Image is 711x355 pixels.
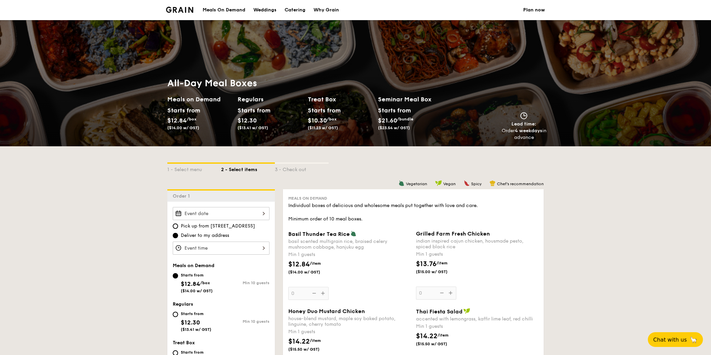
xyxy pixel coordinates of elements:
span: /item [437,333,449,338]
input: Pick up from [STREET_ADDRESS] [173,223,178,229]
img: icon-spicy.37a8142b.svg [464,180,470,186]
span: /box [187,117,197,121]
span: Meals on Demand [173,263,214,268]
span: $12.30 [181,319,200,326]
h2: Meals on Demand [167,95,232,104]
div: Starts from [181,350,211,355]
span: ($15.50 w/ GST) [416,341,462,347]
span: Thai Fiesta Salad [416,308,463,315]
span: Meals on Demand [288,196,327,201]
span: Honey Duo Mustard Chicken [288,308,365,314]
span: /bundle [397,117,413,121]
span: $12.84 [167,117,187,124]
input: Event date [173,207,269,220]
div: Starts from [308,105,338,115]
div: Individual boxes of delicious and wholesome meals put together with love and care. Minimum order ... [288,202,538,222]
input: Deliver to my address [173,233,178,238]
span: Treat Box [173,340,195,346]
div: Order in advance [501,128,546,141]
div: Starts from [238,105,267,115]
span: Deliver to my address [181,232,229,239]
span: ($15.00 w/ GST) [416,269,462,274]
span: Vegan [443,182,456,186]
div: Starts from [181,311,211,316]
span: Chef's recommendation [497,182,544,186]
div: accented with lemongrass, kaffir lime leaf, red chilli [416,316,538,322]
span: Vegetarian [406,182,427,186]
img: Grain [166,7,193,13]
span: ($15.50 w/ GST) [288,347,334,352]
span: ($13.41 w/ GST) [181,327,211,332]
span: ($23.54 w/ GST) [378,125,410,130]
div: Min 1 guests [288,251,411,258]
span: ($14.00 w/ GST) [167,125,199,130]
div: Starts from [378,105,411,115]
button: Chat with us🦙 [648,332,703,347]
h1: All-Day Meal Boxes [167,77,448,89]
img: icon-clock.2db775ea.svg [519,112,529,119]
span: ($14.00 w/ GST) [181,289,213,293]
div: 2 - Select items [221,164,275,173]
div: 1 - Select menu [167,164,221,173]
span: Pick up from [STREET_ADDRESS] [181,223,255,230]
span: $12.84 [181,280,200,288]
img: icon-chef-hat.a58ddaea.svg [490,180,496,186]
div: Min 1 guests [416,323,538,330]
span: ($13.41 w/ GST) [238,125,268,130]
h2: Seminar Meal Box [378,95,448,104]
span: $10.30 [308,117,327,124]
a: Logotype [166,7,193,13]
span: Lead time: [511,121,536,127]
input: Starts from$12.30($13.41 w/ GST)Min 10 guests [173,312,178,317]
span: $21.60 [378,117,397,124]
span: $12.30 [238,117,257,124]
span: /box [200,281,210,285]
input: Starts from$12.84/box($14.00 w/ GST)Min 10 guests [173,273,178,278]
div: Starts from [167,105,197,115]
span: Basil Thunder Tea Rice [288,231,350,237]
span: Spicy [471,182,482,186]
span: ($14.00 w/ GST) [288,269,334,275]
img: icon-vegan.f8ff3823.svg [435,180,442,186]
div: Min 10 guests [221,281,269,285]
span: Chat with us [653,337,687,343]
span: ($11.23 w/ GST) [308,125,338,130]
img: icon-vegan.f8ff3823.svg [463,308,470,314]
div: Min 10 guests [221,319,269,324]
div: house-blend mustard, maple soy baked potato, linguine, cherry tomato [288,316,411,327]
span: $14.22 [288,338,310,346]
div: Min 1 guests [288,328,411,335]
div: 3 - Check out [275,164,329,173]
span: Order 1 [173,193,193,199]
span: Grilled Farm Fresh Chicken [416,231,490,237]
span: $12.84 [288,260,310,268]
img: icon-vegetarian.fe4039eb.svg [350,231,357,237]
div: Starts from [181,272,213,278]
span: /item [310,338,321,343]
span: /item [436,261,448,265]
span: /box [327,117,337,121]
div: indian inspired cajun chicken, housmade pesto, spiced black rice [416,238,538,250]
span: 🦙 [689,336,698,344]
div: basil scented multigrain rice, braised celery mushroom cabbage, hanjuku egg [288,239,411,250]
div: Min 1 guests [416,251,538,258]
strong: 4 weekdays [515,128,542,134]
span: /item [310,261,321,266]
span: $14.22 [416,332,437,340]
span: $13.76 [416,260,436,268]
span: Regulars [173,301,193,307]
img: icon-vegetarian.fe4039eb.svg [399,180,405,186]
input: Event time [173,242,269,255]
h2: Regulars [238,95,302,104]
h2: Treat Box [308,95,373,104]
